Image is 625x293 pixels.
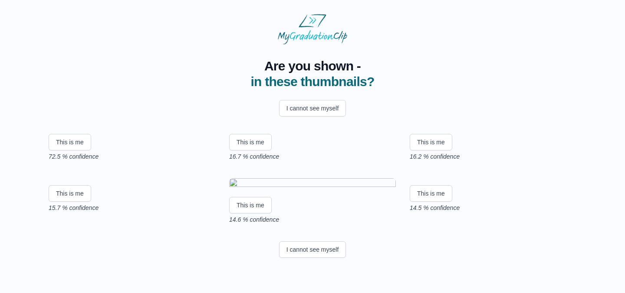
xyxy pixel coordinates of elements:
button: I cannot see myself [279,241,346,258]
img: MyGraduationClip [278,14,347,44]
button: This is me [229,134,272,150]
button: This is me [229,197,272,213]
button: I cannot see myself [279,100,346,117]
button: This is me [49,134,91,150]
span: Are you shown - [250,58,374,74]
button: This is me [49,185,91,202]
p: 72.5 % confidence [49,152,215,161]
p: 14.5 % confidence [410,203,576,212]
button: This is me [410,134,452,150]
p: 14.6 % confidence [229,215,396,224]
button: This is me [410,185,452,202]
span: in these thumbnails? [250,74,374,89]
p: 16.2 % confidence [410,152,576,161]
p: 15.7 % confidence [49,203,215,212]
img: 09fc954f-87fd-4f38-b07f-1911344e1293 [229,178,396,190]
p: 16.7 % confidence [229,152,396,161]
